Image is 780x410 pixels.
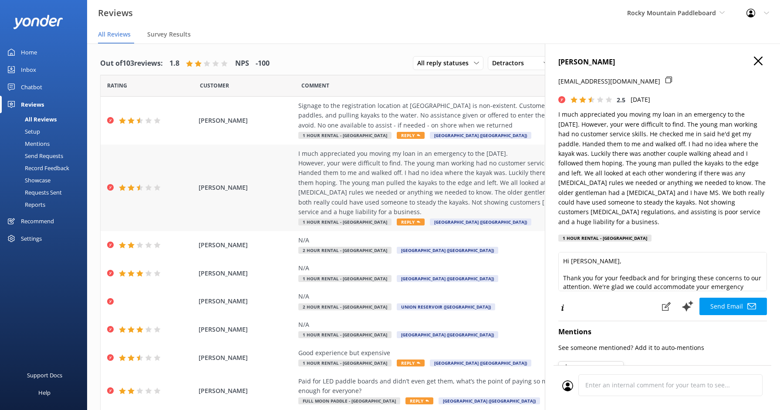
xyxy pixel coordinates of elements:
div: N/A [298,292,695,301]
span: [GEOGRAPHIC_DATA] ([GEOGRAPHIC_DATA]) [430,218,531,225]
span: 1 Hour Rental - [GEOGRAPHIC_DATA] [298,275,392,282]
p: [EMAIL_ADDRESS][DOMAIN_NAME] [558,77,660,86]
span: 2 Hour Rental - [GEOGRAPHIC_DATA] [298,303,392,310]
p: [DATE] [631,95,650,104]
span: 1 Hour Rental - [GEOGRAPHIC_DATA] [298,132,392,139]
span: Reply [397,218,425,225]
span: [PERSON_NAME] [199,353,294,363]
span: [GEOGRAPHIC_DATA] ([GEOGRAPHIC_DATA]) [397,331,498,338]
div: Chatbot [21,78,42,96]
h3: Reviews [98,6,133,20]
textarea: Hi [PERSON_NAME], Thank you for your feedback and for bringing these concerns to our attention. W... [558,252,767,291]
div: All Reviews [5,113,57,125]
span: Date [200,81,229,90]
span: [PERSON_NAME] [199,240,294,250]
div: Support Docs [27,366,62,384]
span: [PERSON_NAME] [199,183,294,192]
a: Mentions [5,138,87,150]
h4: 1.8 [169,58,179,69]
span: [GEOGRAPHIC_DATA] ([GEOGRAPHIC_DATA]) [430,132,531,139]
div: Setup [5,125,40,138]
span: 1 Hour Rental - [GEOGRAPHIC_DATA] [298,218,392,225]
span: [PERSON_NAME] [199,269,294,278]
span: Survey Results [147,30,191,39]
img: yonder-white-logo.png [13,15,63,29]
div: Send Requests [5,150,63,162]
span: Date [107,81,127,90]
div: Mentions [5,138,50,150]
div: 1 Hour Rental - [GEOGRAPHIC_DATA] [558,235,652,242]
span: [PERSON_NAME] [199,325,294,334]
span: [GEOGRAPHIC_DATA] ([GEOGRAPHIC_DATA]) [430,360,531,366]
div: Requests Sent [5,186,62,198]
div: Reviews [21,96,44,113]
h4: Mentions [558,326,767,338]
a: Record Feedback [5,162,87,174]
img: user_profile.svg [562,380,573,391]
a: Send Requests [5,150,87,162]
div: N/A [298,263,695,273]
p: I much appreciated you moving my loan in an emergency to the [DATE]. However, your were difficult... [558,110,767,227]
span: 1 Hour Rental - [GEOGRAPHIC_DATA] [298,360,392,366]
button: Close [754,57,763,66]
span: All reply statuses [417,58,474,68]
a: Requests Sent [5,186,87,198]
h4: [PERSON_NAME] [558,57,767,68]
div: Help [38,384,51,401]
span: Full Moon Paddle - [GEOGRAPHIC_DATA] [298,397,400,404]
a: All Reviews [5,113,87,125]
span: Reply [397,132,425,139]
button: Send Email [699,298,767,315]
span: Rocky Mountain Paddleboard [627,9,716,17]
p: See someone mentioned? Add it to auto-mentions [558,343,767,353]
h4: Out of 103 reviews: [100,58,163,69]
div: Good experience but expensive [298,348,695,358]
div: N/A [298,320,695,329]
span: [PERSON_NAME] [199,296,294,306]
div: Inbox [21,61,36,78]
div: I much appreciated you moving my loan in an emergency to the [DATE]. However, your were difficult... [298,149,695,217]
span: 1 Hour Rental - [GEOGRAPHIC_DATA] [298,331,392,338]
div: Record Feedback [5,162,69,174]
span: [GEOGRAPHIC_DATA] ([GEOGRAPHIC_DATA]) [397,247,498,254]
a: Showcase [5,174,87,186]
span: Detractors [492,58,529,68]
h4: NPS [235,58,249,69]
span: 2 Hour Rental - [GEOGRAPHIC_DATA] [298,247,392,254]
span: 2.5 [617,96,625,104]
span: [PERSON_NAME] [199,386,294,396]
span: [PERSON_NAME] [199,116,294,125]
span: Question [301,81,329,90]
span: [GEOGRAPHIC_DATA] ([GEOGRAPHIC_DATA]) [397,275,498,282]
a: Reports [5,198,87,211]
span: All Reviews [98,30,131,39]
div: Settings [21,230,42,247]
span: [GEOGRAPHIC_DATA] ([GEOGRAPHIC_DATA]) [439,397,540,404]
span: Reply [405,397,433,404]
div: Recommend [21,212,54,230]
div: N/A [298,235,695,245]
a: Setup [5,125,87,138]
h4: -100 [256,58,270,69]
span: Union Reservoir ([GEOGRAPHIC_DATA]) [397,303,495,310]
button: Team Mentions [558,361,624,374]
span: Reply [397,360,425,366]
div: Signage to the registration location at [GEOGRAPHIC_DATA] is non-existent. Customer service consi... [298,101,695,130]
div: Paid for LED paddle boards and didn’t even get them, what’s the point of paying so much money to ... [298,376,695,396]
div: Reports [5,198,45,211]
div: Home [21,44,37,61]
div: Showcase [5,174,51,186]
